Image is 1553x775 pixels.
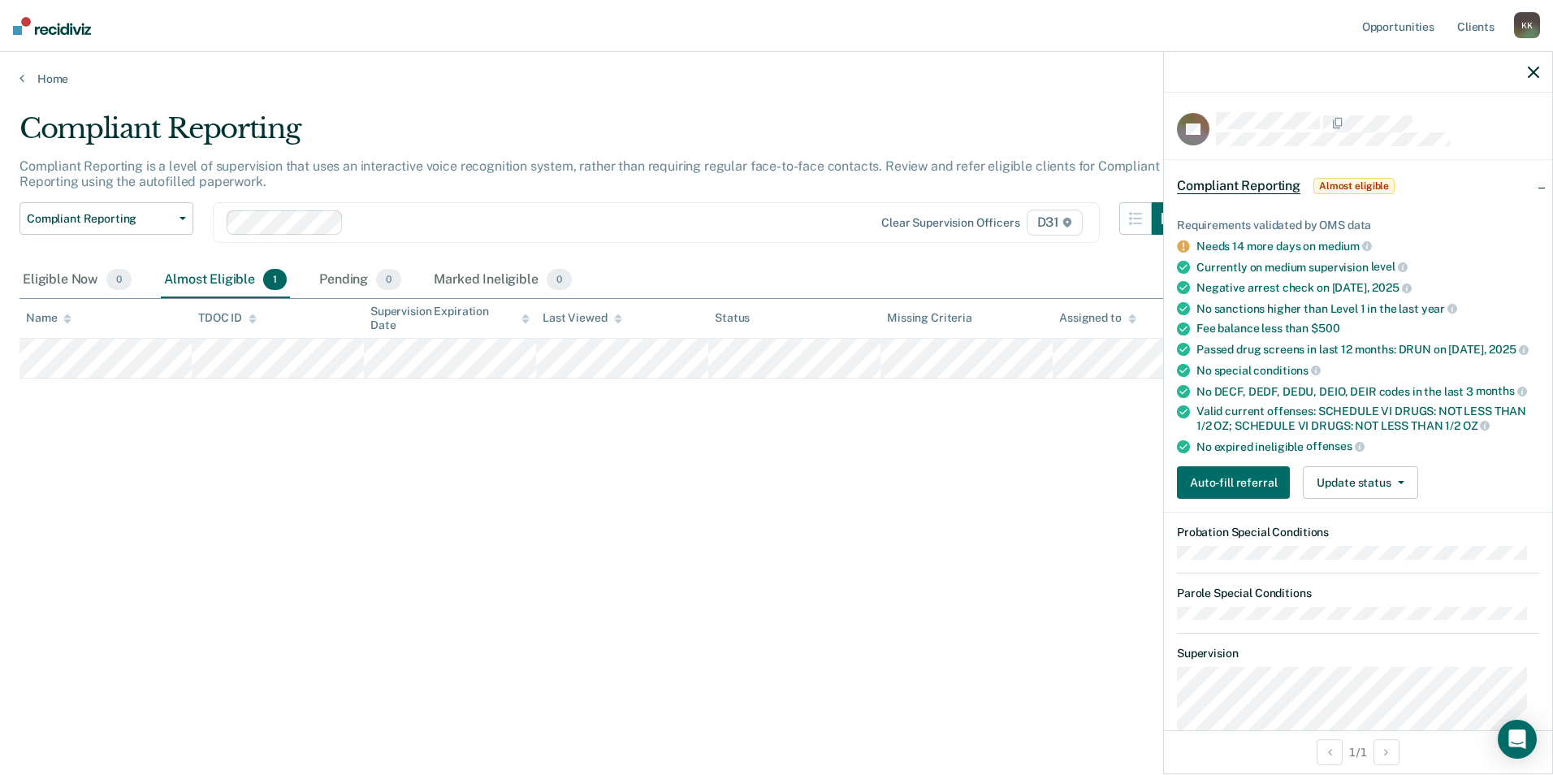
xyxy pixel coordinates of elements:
[1303,466,1417,499] button: Update status
[1421,302,1457,315] span: year
[376,269,401,290] span: 0
[1372,281,1411,294] span: 2025
[263,269,287,290] span: 1
[19,158,1159,189] p: Compliant Reporting is a level of supervision that uses an interactive voice recognition system, ...
[27,212,173,226] span: Compliant Reporting
[13,17,91,35] img: Recidiviz
[1059,311,1136,325] div: Assigned to
[1196,301,1539,316] div: No sanctions higher than Level 1 in the last
[370,305,530,332] div: Supervision Expiration Date
[1371,260,1408,273] span: level
[198,311,257,325] div: TDOC ID
[19,71,1534,86] a: Home
[19,262,135,298] div: Eligible Now
[1177,466,1296,499] a: Auto-fill referral
[1317,739,1343,765] button: Previous Opportunity
[887,311,972,325] div: Missing Criteria
[316,262,404,298] div: Pending
[1514,12,1540,38] div: K K
[1253,364,1320,377] span: conditions
[1177,219,1539,232] div: Requirements validated by OMS data
[1164,160,1552,212] div: Compliant ReportingAlmost eligible
[1177,647,1539,660] dt: Supervision
[715,311,750,325] div: Status
[1463,419,1490,432] span: OZ
[26,311,71,325] div: Name
[1476,384,1527,397] span: months
[1196,240,1360,253] a: Needs 14 more days on medium
[1177,466,1290,499] button: Auto-fill referral
[1373,739,1399,765] button: Next Opportunity
[1177,178,1300,194] span: Compliant Reporting
[1196,439,1539,454] div: No expired ineligible
[1196,405,1539,432] div: Valid current offenses: SCHEDULE VI DRUGS: NOT LESS THAN 1/2 OZ; SCHEDULE VI DRUGS: NOT LESS THAN...
[1027,210,1083,236] span: D31
[547,269,572,290] span: 0
[1489,343,1528,356] span: 2025
[1196,322,1539,336] div: Fee balance less than
[1196,280,1539,295] div: Negative arrest check on [DATE],
[161,262,290,298] div: Almost Eligible
[1177,526,1539,539] dt: Probation Special Conditions
[1196,342,1539,357] div: Passed drug screens in last 12 months: DRUN on [DATE],
[1498,720,1537,759] div: Open Intercom Messenger
[1164,730,1552,773] div: 1 / 1
[1196,260,1539,275] div: Currently on medium supervision
[106,269,132,290] span: 0
[1311,322,1339,335] span: $500
[881,216,1019,230] div: Clear supervision officers
[19,112,1184,158] div: Compliant Reporting
[1196,384,1539,399] div: No DECF, DEDF, DEDU, DEIO, DEIR codes in the last 3
[1313,178,1395,194] span: Almost eligible
[1196,363,1539,378] div: No special
[543,311,621,325] div: Last Viewed
[1306,439,1365,452] span: offenses
[1177,587,1539,600] dt: Parole Special Conditions
[430,262,575,298] div: Marked Ineligible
